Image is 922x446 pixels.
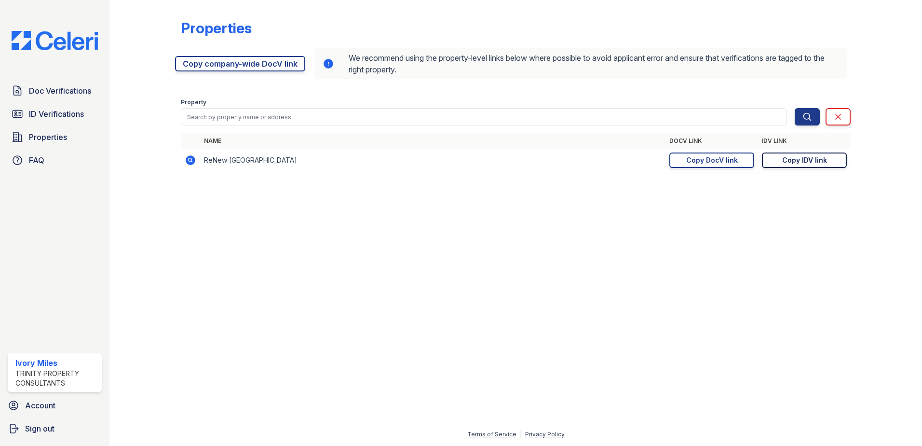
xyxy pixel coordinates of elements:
a: Privacy Policy [525,431,565,438]
a: ID Verifications [8,104,102,124]
span: ID Verifications [29,108,84,120]
span: Sign out [25,423,54,434]
a: Properties [8,127,102,147]
th: IDV Link [758,133,851,149]
div: We recommend using the property-level links below where possible to avoid applicant error and ens... [315,48,847,79]
td: ReNew [GEOGRAPHIC_DATA] [200,149,665,172]
div: Ivory Miles [15,357,98,369]
label: Property [181,98,206,106]
a: Terms of Service [467,431,516,438]
input: Search by property name or address [181,108,787,125]
div: Copy IDV link [782,155,827,165]
div: Properties [181,19,252,37]
div: Trinity Property Consultants [15,369,98,388]
a: Copy IDV link [762,153,847,168]
span: Account [25,400,55,411]
span: Properties [29,131,67,143]
a: FAQ [8,151,102,170]
a: Copy company-wide DocV link [175,56,305,71]
a: Account [4,396,106,415]
span: FAQ [29,154,44,166]
a: Copy DocV link [669,153,754,168]
img: CE_Logo_Blue-a8612792a0a2168367f1c8372b55b34899dd931a85d93a1a3d3e32e68fde9ad4.png [4,31,106,50]
a: Doc Verifications [8,81,102,100]
a: Sign out [4,419,106,438]
span: Doc Verifications [29,85,91,97]
div: Copy DocV link [686,155,738,165]
div: | [520,431,522,438]
th: Name [200,133,665,149]
th: DocV Link [665,133,758,149]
